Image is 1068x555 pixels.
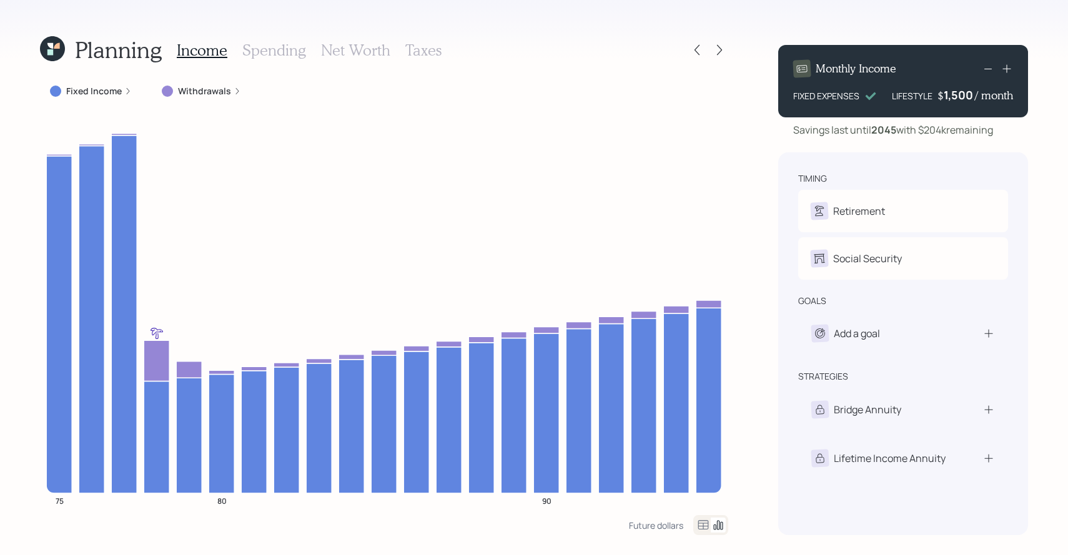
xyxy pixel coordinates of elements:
[834,326,880,341] div: Add a goal
[793,122,993,137] div: Savings last until with $204k remaining
[798,370,848,383] div: strategies
[975,89,1013,102] h4: / month
[178,85,231,97] label: Withdrawals
[834,451,946,466] div: Lifetime Income Annuity
[66,85,122,97] label: Fixed Income
[892,89,932,102] div: LIFESTYLE
[833,251,902,266] div: Social Security
[833,204,885,219] div: Retirement
[177,41,227,59] h3: Income
[75,36,162,63] h1: Planning
[798,295,826,307] div: goals
[242,41,306,59] h3: Spending
[798,172,827,185] div: timing
[217,495,227,506] tspan: 80
[871,123,896,137] b: 2045
[944,87,975,102] div: 1,500
[816,62,896,76] h4: Monthly Income
[834,402,901,417] div: Bridge Annuity
[321,41,390,59] h3: Net Worth
[937,89,944,102] h4: $
[56,495,64,506] tspan: 75
[793,89,859,102] div: FIXED EXPENSES
[629,519,683,531] div: Future dollars
[542,495,551,506] tspan: 90
[405,41,442,59] h3: Taxes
